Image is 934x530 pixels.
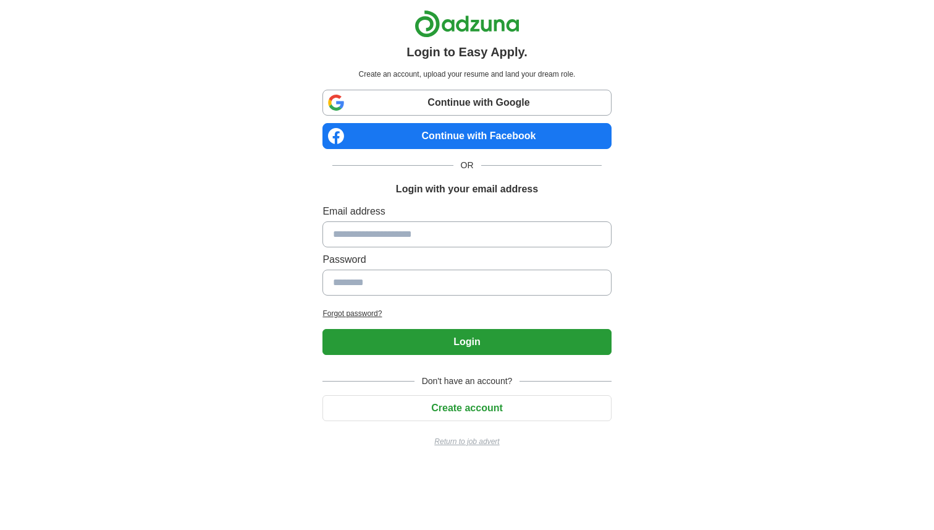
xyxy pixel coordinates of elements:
[322,395,611,421] button: Create account
[322,204,611,219] label: Email address
[322,436,611,447] a: Return to job advert
[406,43,528,61] h1: Login to Easy Apply.
[396,182,538,197] h1: Login with your email address
[322,90,611,116] a: Continue with Google
[453,159,481,172] span: OR
[322,329,611,355] button: Login
[322,123,611,149] a: Continue with Facebook
[322,403,611,413] a: Create account
[322,308,611,319] a: Forgot password?
[322,252,611,267] label: Password
[325,69,608,80] p: Create an account, upload your resume and land your dream role.
[414,375,520,388] span: Don't have an account?
[414,10,520,38] img: Adzuna logo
